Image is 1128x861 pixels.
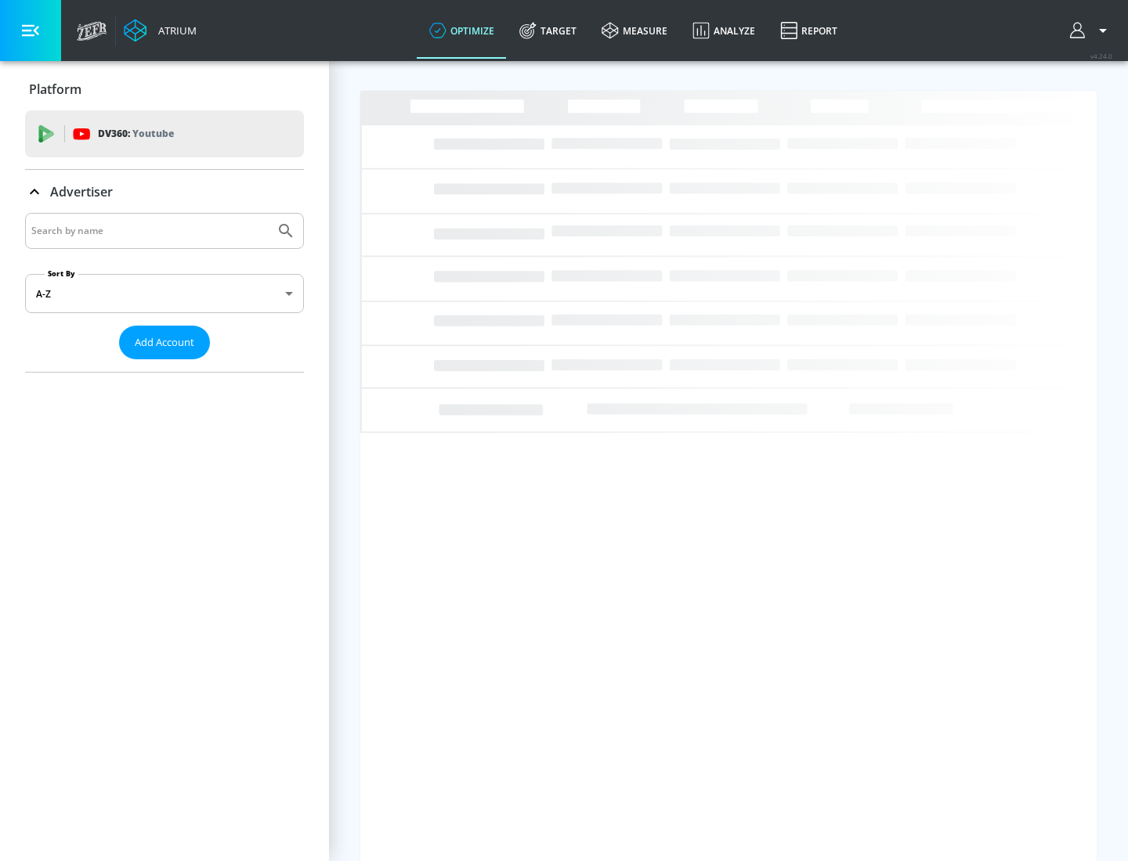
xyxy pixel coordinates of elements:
div: Advertiser [25,170,304,214]
div: Platform [25,67,304,111]
a: Target [507,2,589,59]
input: Search by name [31,221,269,241]
p: DV360: [98,125,174,142]
div: Advertiser [25,213,304,372]
div: DV360: Youtube [25,110,304,157]
button: Add Account [119,326,210,359]
a: Atrium [124,19,197,42]
span: v 4.24.0 [1090,52,1112,60]
a: optimize [417,2,507,59]
p: Advertiser [50,183,113,200]
div: A-Z [25,274,304,313]
div: Atrium [152,23,197,38]
span: Add Account [135,333,194,351]
p: Youtube [132,125,174,142]
a: Report [768,2,850,59]
a: Analyze [680,2,768,59]
nav: list of Advertiser [25,359,304,372]
label: Sort By [45,268,78,279]
a: measure [589,2,680,59]
p: Platform [29,81,81,98]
